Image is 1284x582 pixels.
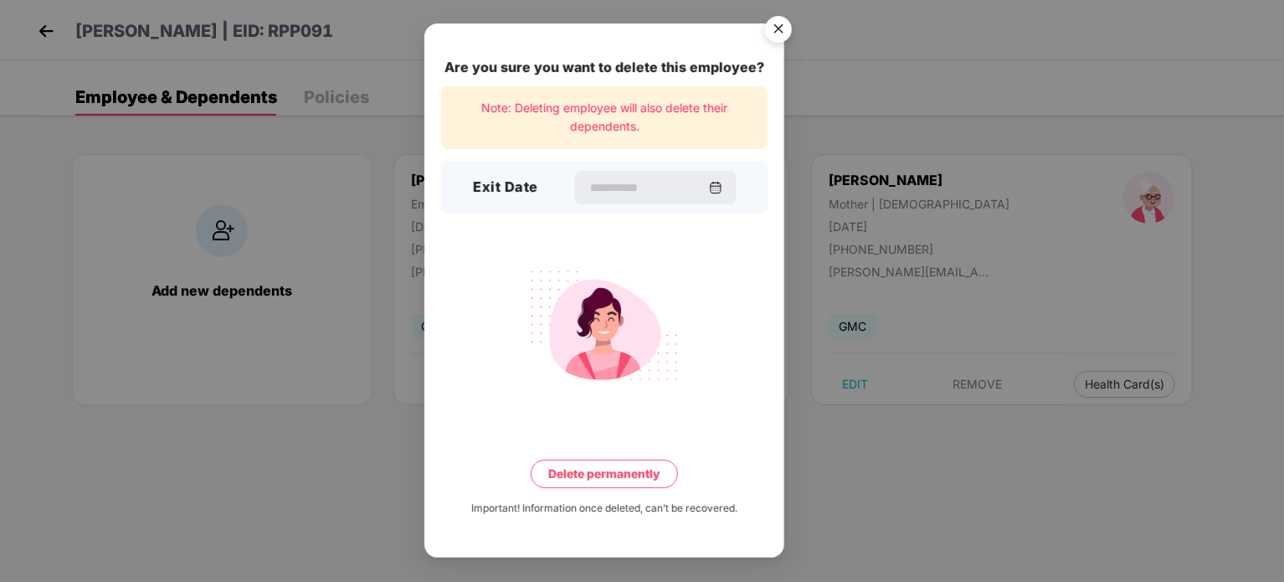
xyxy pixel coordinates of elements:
[473,178,538,199] h3: Exit Date
[441,57,768,78] div: Are you sure you want to delete this employee?
[709,181,722,194] img: svg+xml;base64,PHN2ZyBpZD0iQ2FsZW5kYXItMzJ4MzIiIHhtbG5zPSJodHRwOi8vd3d3LnczLm9yZy8yMDAwL3N2ZyIgd2...
[511,260,698,391] img: svg+xml;base64,PHN2ZyB4bWxucz0iaHR0cDovL3d3dy53My5vcmcvMjAwMC9zdmciIHdpZHRoPSIyMjQiIGhlaWdodD0iMT...
[755,8,800,53] button: Close
[471,501,737,517] div: Important! Information once deleted, can’t be recovered.
[441,86,768,149] div: Note: Deleting employee will also delete their dependents.
[531,460,678,488] button: Delete permanently
[755,8,802,55] img: svg+xml;base64,PHN2ZyB4bWxucz0iaHR0cDovL3d3dy53My5vcmcvMjAwMC9zdmciIHdpZHRoPSI1NiIgaGVpZ2h0PSI1Ni...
